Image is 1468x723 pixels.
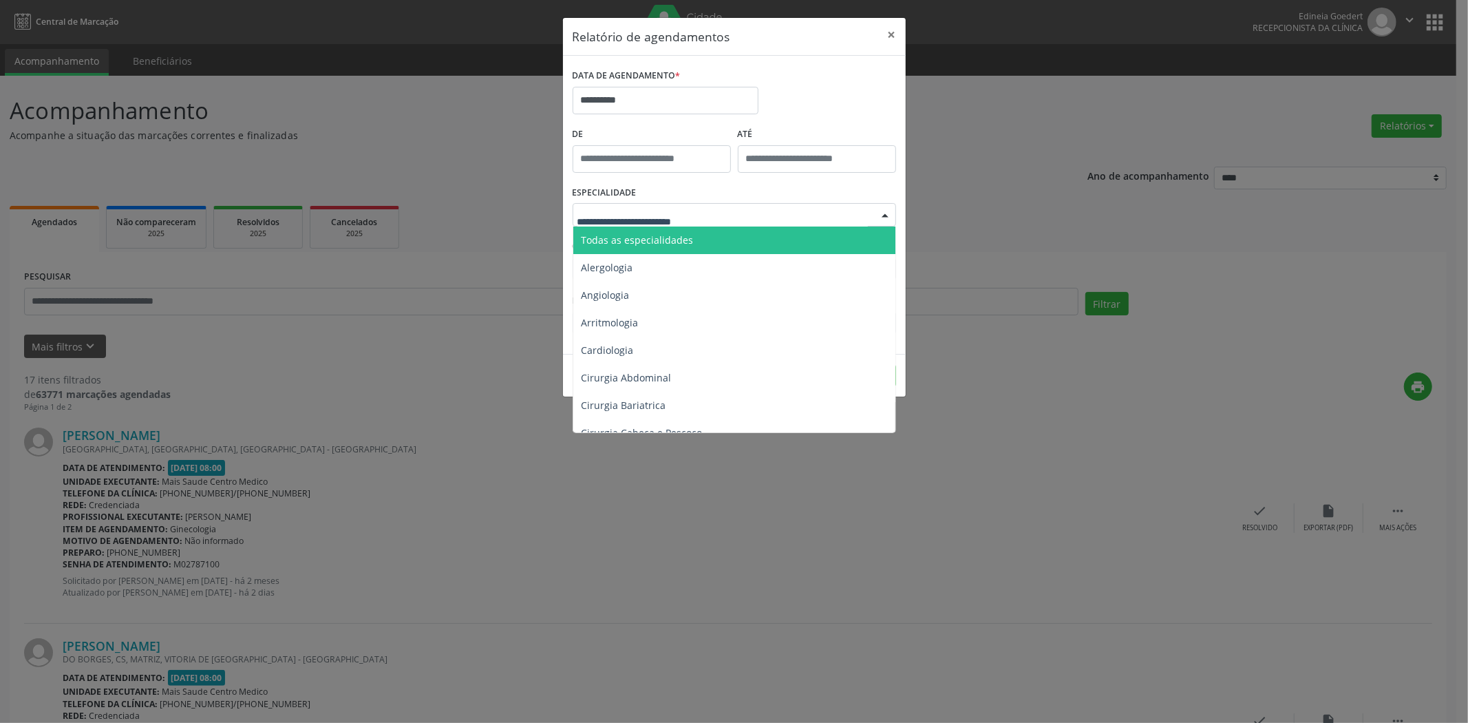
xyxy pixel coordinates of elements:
[582,371,672,384] span: Cirurgia Abdominal
[573,65,681,87] label: DATA DE AGENDAMENTO
[582,233,694,247] span: Todas as especialidades
[573,124,731,145] label: De
[582,399,666,412] span: Cirurgia Bariatrica
[582,289,630,302] span: Angiologia
[582,316,639,329] span: Arritmologia
[582,344,634,357] span: Cardiologia
[878,18,906,52] button: Close
[582,261,633,274] span: Alergologia
[582,426,703,439] span: Cirurgia Cabeça e Pescoço
[573,182,637,204] label: ESPECIALIDADE
[738,124,896,145] label: ATÉ
[573,28,730,45] h5: Relatório de agendamentos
